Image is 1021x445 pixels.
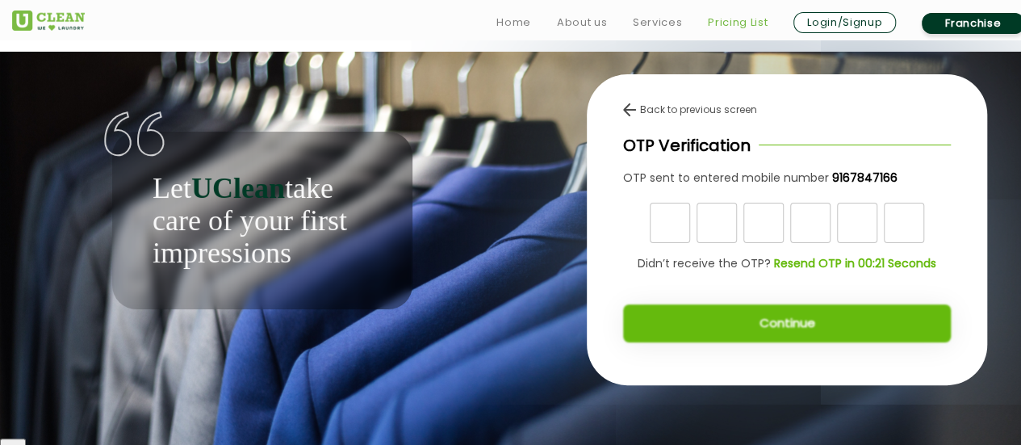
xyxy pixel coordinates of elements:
[633,13,682,32] a: Services
[12,10,85,31] img: UClean Laundry and Dry Cleaning
[496,13,531,32] a: Home
[708,13,768,32] a: Pricing List
[557,13,607,32] a: About us
[793,12,896,33] a: Login/Signup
